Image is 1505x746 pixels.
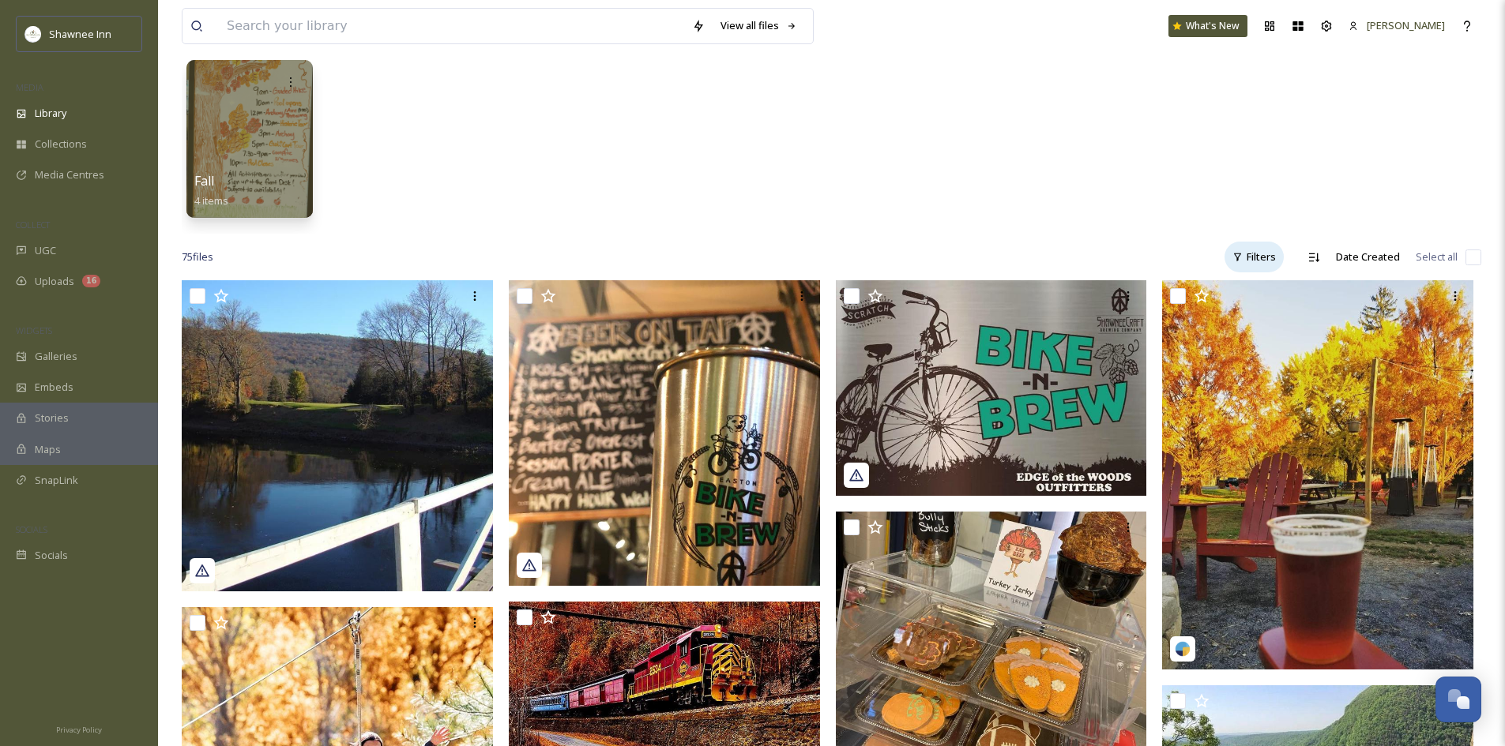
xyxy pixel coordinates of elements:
[1416,249,1458,264] span: Select all
[16,324,52,336] span: WIDGETS
[1435,677,1481,722] button: Open Chat
[35,410,69,425] span: Stories
[35,274,74,289] span: Uploads
[35,473,78,488] span: SnapLink
[35,548,68,563] span: Socials
[56,719,102,738] a: Privacy Policy
[35,380,73,395] span: Embeds
[713,10,805,41] a: View all files
[1367,18,1445,32] span: [PERSON_NAME]
[35,349,77,364] span: Galleries
[16,81,43,93] span: MEDIA
[49,27,111,41] span: Shawnee Inn
[35,106,66,121] span: Library
[836,280,1147,495] img: thevalleyom_18025157875237008.jpg
[182,280,493,591] img: nepa.golf_17849557483288047.jpg
[1225,242,1284,272] div: Filters
[35,167,104,182] span: Media Centres
[16,523,47,535] span: SOCIALS
[35,137,87,152] span: Collections
[35,442,61,457] span: Maps
[1168,15,1247,37] a: What's New
[194,172,214,189] span: Fall
[1341,10,1453,41] a: [PERSON_NAME]
[35,243,56,258] span: UGC
[1175,641,1191,657] img: snapsea-logo.png
[219,9,684,43] input: Search your library
[194,174,228,208] a: Fall4 items
[25,26,41,42] img: shawnee-300x300.jpg
[1328,242,1408,272] div: Date Created
[16,219,50,231] span: COLLECT
[182,249,213,264] span: 75 file s
[1162,280,1473,669] img: tlc.phillips.21_17903321740582203.jpg
[82,275,100,287] div: 16
[509,280,820,586] img: scratch.easton_17917555939352030.jpg
[56,725,102,735] span: Privacy Policy
[194,193,228,208] span: 4 items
